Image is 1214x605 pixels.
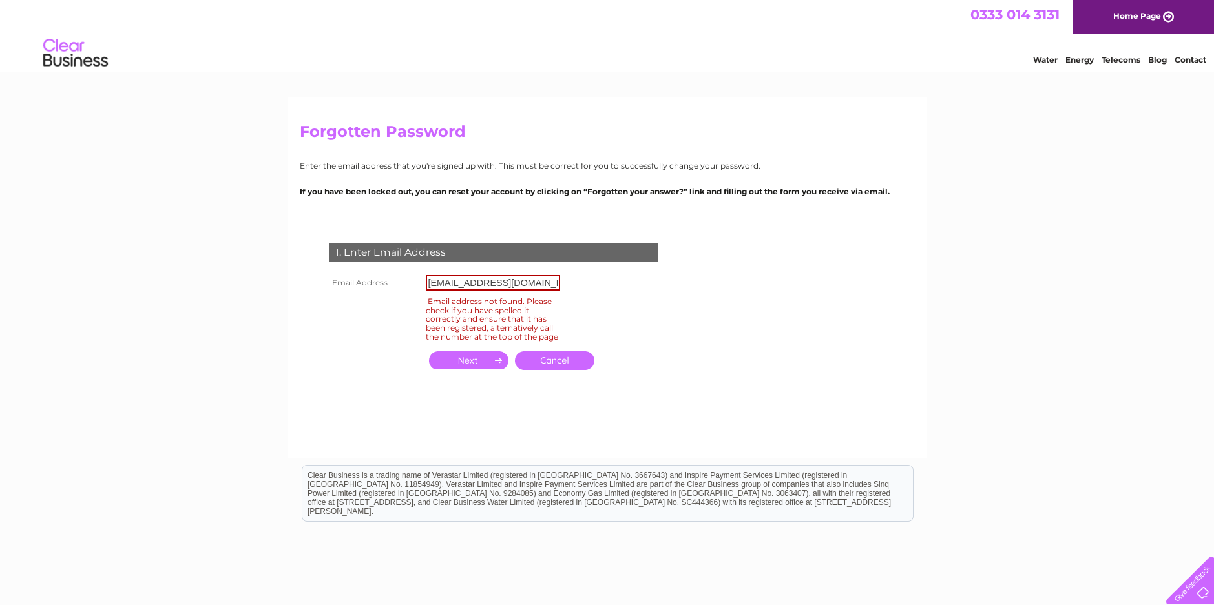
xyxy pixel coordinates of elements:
a: Water [1033,55,1058,65]
div: 1. Enter Email Address [329,243,658,262]
a: Telecoms [1102,55,1140,65]
p: Enter the email address that you're signed up with. This must be correct for you to successfully ... [300,159,915,172]
img: logo.png [43,34,109,73]
a: Energy [1065,55,1094,65]
div: Email address not found. Please check if you have spelled it correctly and ensure that it has bee... [426,294,560,344]
a: Cancel [515,351,594,370]
a: Blog [1148,55,1167,65]
a: Contact [1175,55,1206,65]
th: Email Address [326,272,423,294]
a: 0333 014 3131 [970,6,1060,23]
div: Clear Business is a trading name of Verastar Limited (registered in [GEOGRAPHIC_DATA] No. 3667643... [302,7,913,63]
p: If you have been locked out, you can reset your account by clicking on “Forgotten your answer?” l... [300,185,915,198]
h2: Forgotten Password [300,123,915,147]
